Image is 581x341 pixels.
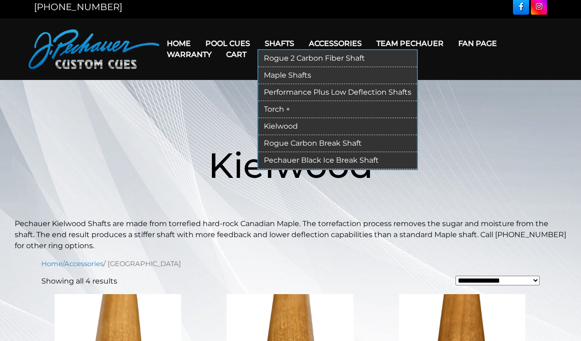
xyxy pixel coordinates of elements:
[15,218,566,251] p: Pechauer Kielwood Shafts are made from torrefied hard-rock Canadian Maple. The torrefaction proce...
[64,260,103,268] a: Accessories
[451,32,504,55] a: Fan Page
[34,1,122,12] a: [PHONE_NUMBER]
[198,32,257,55] a: Pool Cues
[41,260,63,268] a: Home
[41,276,117,287] p: Showing all 4 results
[28,29,159,69] img: Pechauer Custom Cues
[258,152,417,169] a: Pechauer Black Ice Break Shaft
[258,84,417,101] a: Performance Plus Low Deflection Shafts
[302,32,369,55] a: Accessories
[257,32,302,55] a: Shafts
[258,135,417,152] a: Rogue Carbon Break Shaft
[41,259,540,269] nav: Breadcrumb
[456,276,540,285] select: Shop order
[208,144,373,187] span: Kielwood
[258,118,417,135] a: Kielwood
[369,32,451,55] a: Team Pechauer
[159,43,219,66] a: Warranty
[258,101,417,118] a: Torch +
[258,67,417,84] a: Maple Shafts
[159,32,198,55] a: Home
[258,50,417,67] a: Rogue 2 Carbon Fiber Shaft
[219,43,254,66] a: Cart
